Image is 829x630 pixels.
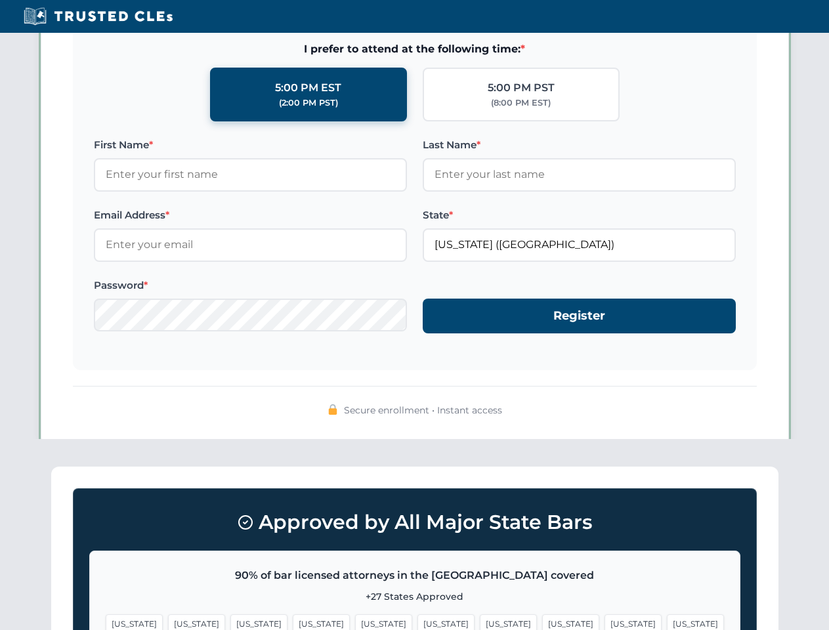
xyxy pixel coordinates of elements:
[94,207,407,223] label: Email Address
[344,403,502,417] span: Secure enrollment • Instant access
[423,299,736,333] button: Register
[491,96,551,110] div: (8:00 PM EST)
[94,137,407,153] label: First Name
[275,79,341,96] div: 5:00 PM EST
[94,228,407,261] input: Enter your email
[89,505,740,540] h3: Approved by All Major State Bars
[423,158,736,191] input: Enter your last name
[279,96,338,110] div: (2:00 PM PST)
[423,137,736,153] label: Last Name
[423,228,736,261] input: Florida (FL)
[106,589,724,604] p: +27 States Approved
[94,278,407,293] label: Password
[488,79,555,96] div: 5:00 PM PST
[20,7,177,26] img: Trusted CLEs
[423,207,736,223] label: State
[106,567,724,584] p: 90% of bar licensed attorneys in the [GEOGRAPHIC_DATA] covered
[94,41,736,58] span: I prefer to attend at the following time:
[328,404,338,415] img: 🔒
[94,158,407,191] input: Enter your first name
